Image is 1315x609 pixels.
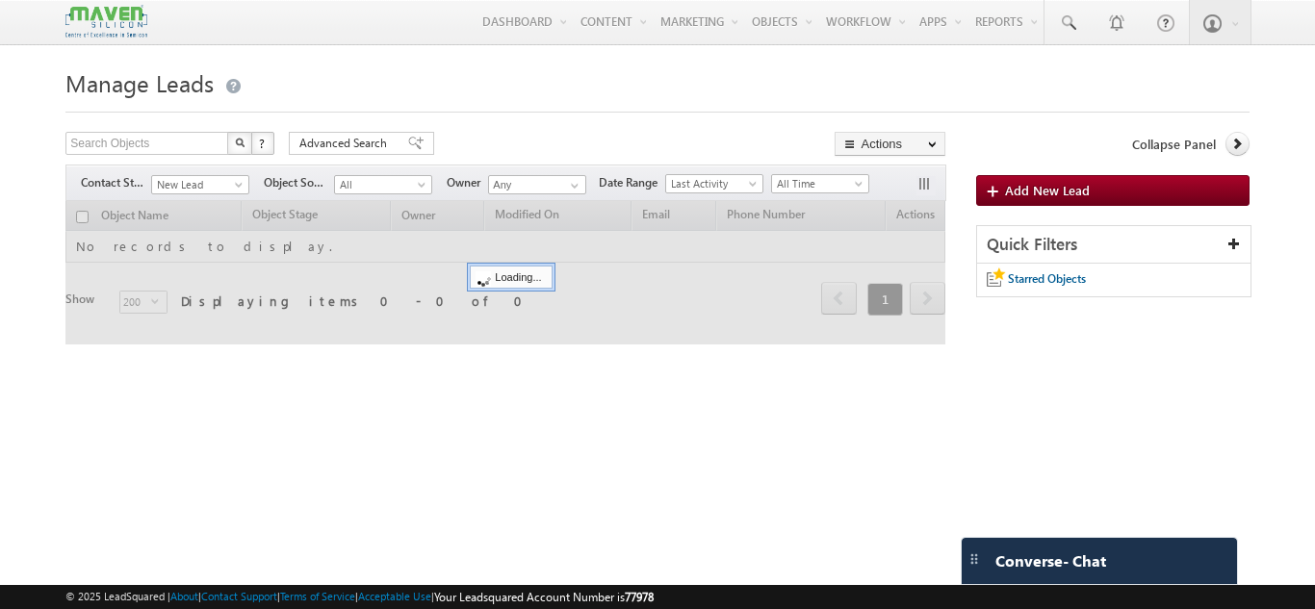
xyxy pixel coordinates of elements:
[599,174,665,191] span: Date Range
[259,135,268,151] span: ?
[201,590,277,602] a: Contact Support
[251,132,274,155] button: ?
[358,590,431,602] a: Acceptable Use
[488,175,586,194] input: Type to Search
[470,266,552,289] div: Loading...
[771,174,869,193] a: All Time
[152,176,244,193] span: New Lead
[772,175,864,192] span: All Time
[334,175,432,194] a: All
[1132,136,1216,153] span: Collapse Panel
[81,174,151,191] span: Contact Stage
[665,174,763,193] a: Last Activity
[280,590,355,602] a: Terms of Service
[65,588,654,606] span: © 2025 LeadSquared | | | | |
[835,132,945,156] button: Actions
[65,5,146,38] img: Custom Logo
[299,135,393,152] span: Advanced Search
[977,226,1251,264] div: Quick Filters
[447,174,488,191] span: Owner
[625,590,654,604] span: 77978
[170,590,198,602] a: About
[967,551,982,567] img: carter-drag
[995,552,1106,570] span: Converse - Chat
[235,138,245,147] img: Search
[1008,271,1086,286] span: Starred Objects
[1005,182,1090,198] span: Add New Lead
[264,174,334,191] span: Object Source
[65,67,214,98] span: Manage Leads
[335,176,426,193] span: All
[666,175,758,192] span: Last Activity
[560,176,584,195] a: Show All Items
[151,175,249,194] a: New Lead
[434,590,654,604] span: Your Leadsquared Account Number is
